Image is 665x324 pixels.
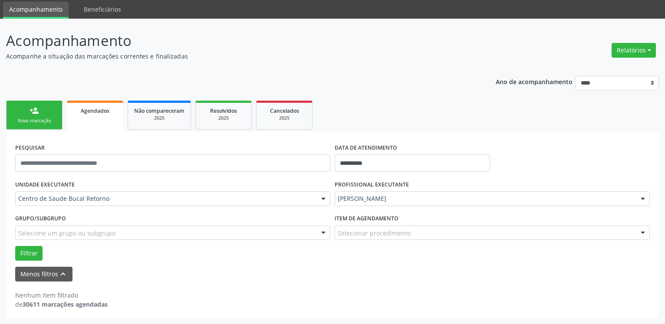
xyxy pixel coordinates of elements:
[15,141,45,154] label: PESQUISAR
[202,115,245,121] div: 2025
[15,246,43,261] button: Filtrar
[335,212,398,226] label: Item de agendamento
[335,141,397,154] label: DATA DE ATENDIMENTO
[338,194,632,203] span: [PERSON_NAME]
[78,2,127,17] a: Beneficiários
[6,52,463,61] p: Acompanhe a situação das marcações correntes e finalizadas
[338,229,411,238] span: Selecionar procedimento
[30,106,39,115] div: person_add
[612,43,656,58] button: Relatórios
[335,178,409,191] label: PROFISSIONAL EXECUTANTE
[3,2,69,19] a: Acompanhamento
[263,115,306,121] div: 2025
[18,194,313,203] span: Centro de Saude Bucal Retorno
[15,300,108,309] div: de
[15,291,108,300] div: Nenhum item filtrado
[15,212,66,226] label: Grupo/Subgrupo
[210,107,237,115] span: Resolvidos
[23,300,108,308] strong: 30611 marcações agendadas
[18,229,115,238] span: Selecione um grupo ou subgrupo
[13,118,56,124] div: Nova marcação
[15,178,75,191] label: UNIDADE EXECUTANTE
[134,115,184,121] div: 2025
[270,107,299,115] span: Cancelados
[15,267,72,282] button: Menos filtroskeyboard_arrow_up
[496,76,573,87] p: Ano de acompanhamento
[81,107,109,115] span: Agendados
[134,107,184,115] span: Não compareceram
[6,30,463,52] p: Acompanhamento
[58,269,68,279] i: keyboard_arrow_up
